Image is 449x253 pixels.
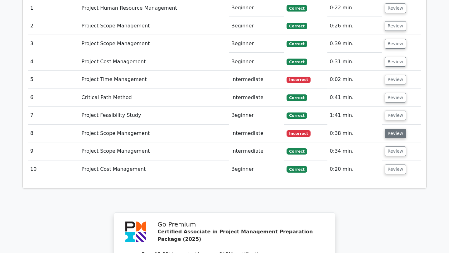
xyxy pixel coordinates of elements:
[287,77,311,83] span: Incorrect
[28,17,79,35] td: 2
[229,89,284,107] td: Intermediate
[28,71,79,88] td: 5
[229,53,284,71] td: Beginner
[327,89,382,107] td: 0:41 min.
[28,53,79,71] td: 4
[229,35,284,53] td: Beginner
[28,35,79,53] td: 3
[79,160,229,178] td: Project Cost Management
[28,125,79,142] td: 8
[327,142,382,160] td: 0:34 min.
[385,21,406,31] button: Review
[327,125,382,142] td: 0:38 min.
[327,35,382,53] td: 0:39 min.
[79,89,229,107] td: Critical Path Method
[287,166,307,172] span: Correct
[229,160,284,178] td: Beginner
[287,130,311,136] span: Incorrect
[28,142,79,160] td: 9
[79,142,229,160] td: Project Scope Management
[28,89,79,107] td: 6
[385,57,406,67] button: Review
[385,111,406,120] button: Review
[385,165,406,174] button: Review
[327,107,382,124] td: 1:41 min.
[28,107,79,124] td: 7
[287,94,307,101] span: Correct
[385,3,406,13] button: Review
[327,71,382,88] td: 0:02 min.
[229,142,284,160] td: Intermediate
[327,53,382,71] td: 0:31 min.
[229,125,284,142] td: Intermediate
[79,17,229,35] td: Project Scope Management
[79,125,229,142] td: Project Scope Management
[79,35,229,53] td: Project Scope Management
[229,17,284,35] td: Beginner
[79,71,229,88] td: Project Time Management
[287,41,307,47] span: Correct
[28,160,79,178] td: 10
[79,53,229,71] td: Project Cost Management
[327,17,382,35] td: 0:26 min.
[287,23,307,29] span: Correct
[385,146,406,156] button: Review
[287,59,307,65] span: Correct
[385,129,406,138] button: Review
[229,71,284,88] td: Intermediate
[385,93,406,103] button: Review
[287,5,307,11] span: Correct
[287,148,307,155] span: Correct
[385,75,406,84] button: Review
[287,112,307,119] span: Correct
[229,107,284,124] td: Beginner
[327,160,382,178] td: 0:20 min.
[79,107,229,124] td: Project Feasibility Study
[385,39,406,49] button: Review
